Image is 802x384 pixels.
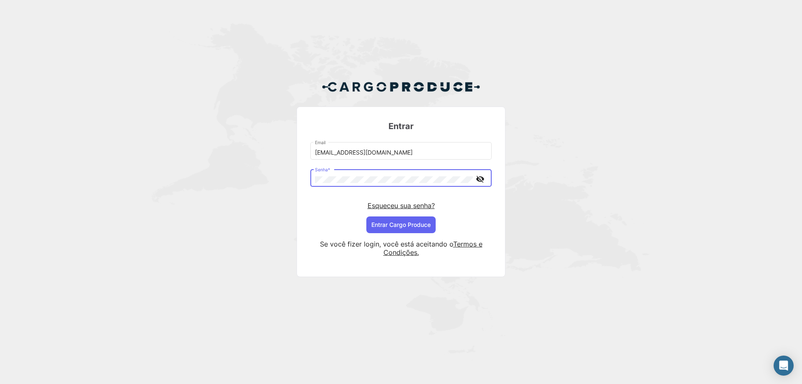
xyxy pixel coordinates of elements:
[774,356,794,376] div: Abrir Intercom Messenger
[368,201,435,210] a: Esqueceu sua senha?
[310,120,492,132] h3: Entrar
[366,216,436,233] button: Entrar Cargo Produce
[315,149,487,156] input: Email
[383,240,482,257] a: Termos e Condições.
[322,77,480,97] img: Cargo Produce Logo
[320,240,453,248] span: Se você fizer login, você está aceitando o
[475,174,485,184] mat-icon: visibility_off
